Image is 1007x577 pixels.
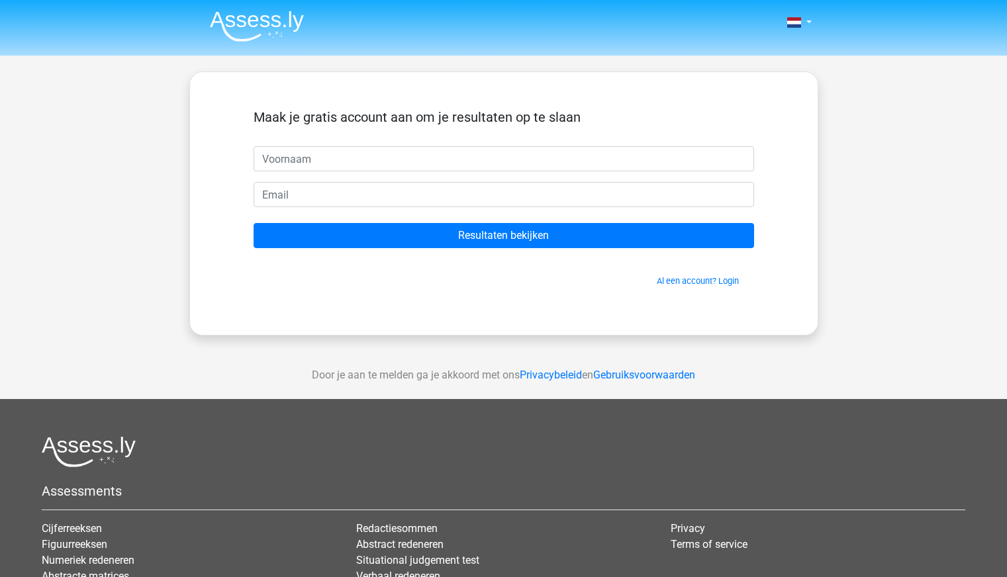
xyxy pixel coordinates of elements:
a: Numeriek redeneren [42,554,134,566]
a: Terms of service [671,538,747,551]
a: Privacybeleid [520,369,582,381]
h5: Maak je gratis account aan om je resultaten op te slaan [254,109,754,125]
img: Assessly [210,11,304,42]
a: Situational judgement test [356,554,479,566]
img: Assessly logo [42,436,136,467]
a: Redactiesommen [356,522,438,535]
a: Abstract redeneren [356,538,444,551]
a: Gebruiksvoorwaarden [593,369,695,381]
h5: Assessments [42,483,965,499]
input: Resultaten bekijken [254,223,754,248]
a: Figuurreeksen [42,538,107,551]
input: Voornaam [254,146,754,171]
a: Al een account? Login [657,276,739,286]
a: Privacy [671,522,705,535]
input: Email [254,182,754,207]
a: Cijferreeksen [42,522,102,535]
